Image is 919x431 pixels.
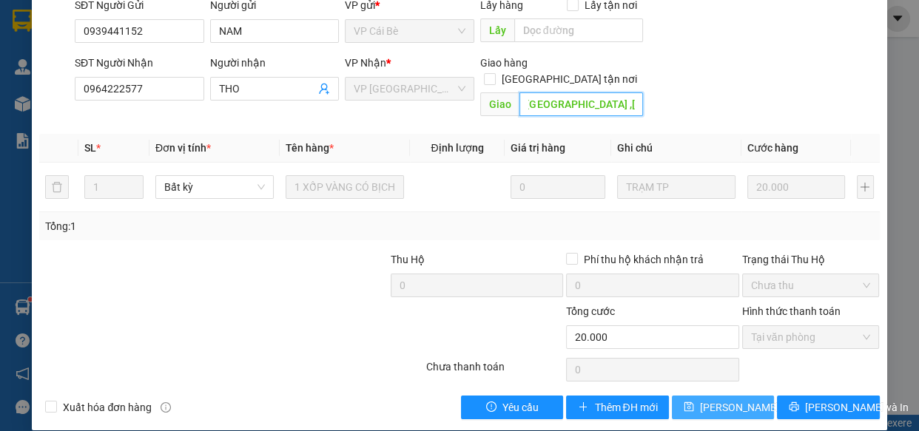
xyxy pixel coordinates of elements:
span: save [684,401,694,413]
input: VD: Bàn, Ghế [286,175,404,199]
div: Tổng: 1 [45,218,356,234]
span: Chưa thu [751,274,871,296]
button: save[PERSON_NAME] thay đổi [672,396,774,419]
span: info-circle [161,402,171,413]
span: Lấy [480,18,514,42]
span: Xuất hóa đơn hàng [57,399,158,415]
div: VP Cái Bè [13,13,116,30]
span: Yêu cầu [502,399,539,415]
span: Nhận: [127,14,162,30]
span: Định lượng [431,142,483,154]
input: 0 [511,175,605,199]
span: Phí thu hộ khách nhận trả [578,251,710,268]
th: Ghi chú [611,134,741,163]
button: exclamation-circleYêu cầu [461,396,563,419]
label: Hình thức thanh toán [742,305,841,317]
input: Dọc đường [514,18,643,42]
div: NAM [13,30,116,48]
span: Giao hàng [480,57,528,69]
span: Rồi : [11,97,36,112]
span: Thu Hộ [391,254,425,265]
span: exclamation-circle [486,401,496,413]
div: 0964222577 [127,66,277,86]
div: VP [GEOGRAPHIC_DATA] [127,13,277,48]
span: Đơn vị tính [155,142,211,154]
span: Cước hàng [747,142,798,154]
span: Bất kỳ [164,176,265,198]
span: [PERSON_NAME] thay đổi [700,399,818,415]
div: SĐT Người Nhận [75,55,204,71]
div: THO [127,48,277,66]
span: printer [789,401,799,413]
div: Chưa thanh toán [425,359,565,384]
button: printer[PERSON_NAME] và In [777,396,879,419]
button: delete [45,175,69,199]
span: [GEOGRAPHIC_DATA] tận nơi [496,71,643,87]
div: Trạng thái Thu Hộ [742,251,880,268]
span: plus [578,401,588,413]
div: Người nhận [210,55,340,71]
span: Tại văn phòng [751,326,871,348]
input: 0 [747,175,845,199]
input: Dọc đường [519,92,643,116]
button: plusThêm ĐH mới [566,396,668,419]
span: VP Sài Gòn [354,78,465,100]
div: 20.000 [11,95,118,113]
span: Giao [480,92,519,116]
span: Gửi: [13,14,36,30]
span: [PERSON_NAME] và In [805,399,909,415]
span: VP Nhận [345,57,386,69]
div: 0939441152 [13,48,116,69]
span: Giá trị hàng [511,142,565,154]
span: SL [84,142,96,154]
button: plus [857,175,874,199]
span: Tổng cước [566,305,615,317]
span: Tên hàng [286,142,334,154]
input: Ghi Chú [617,175,735,199]
span: Thêm ĐH mới [594,399,657,415]
span: user-add [318,83,330,95]
span: VP Cái Bè [354,20,465,42]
